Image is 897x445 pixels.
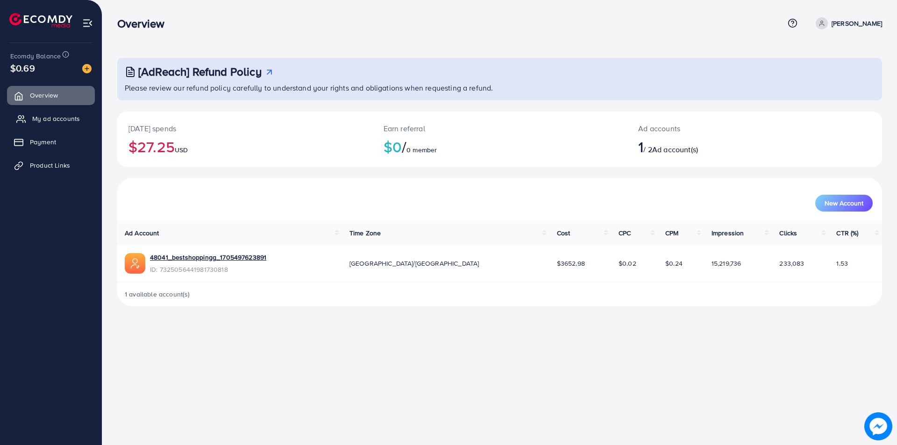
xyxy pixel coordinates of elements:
[30,161,70,170] span: Product Links
[812,17,882,29] a: [PERSON_NAME]
[557,228,570,238] span: Cost
[712,228,744,238] span: Impression
[125,290,190,299] span: 1 available account(s)
[128,123,361,134] p: [DATE] spends
[125,228,159,238] span: Ad Account
[836,259,848,268] span: 1.53
[9,13,72,28] img: logo
[125,82,876,93] p: Please review our refund policy carefully to understand your rights and obligations when requesti...
[665,259,683,268] span: $0.24
[7,156,95,175] a: Product Links
[117,17,172,30] h3: Overview
[638,136,643,157] span: 1
[384,138,616,155] h2: $0
[30,91,58,100] span: Overview
[557,259,585,268] span: $3652.98
[175,145,188,155] span: USD
[7,86,95,105] a: Overview
[150,253,266,262] a: 48041_bestshoppingg_1705497623891
[825,200,863,206] span: New Account
[864,412,892,440] img: image
[712,259,741,268] span: 15,219,736
[406,145,437,155] span: 0 member
[10,61,35,75] span: $0.69
[7,133,95,151] a: Payment
[779,228,797,238] span: Clicks
[82,18,93,28] img: menu
[779,259,804,268] span: 233,083
[7,109,95,128] a: My ad accounts
[384,123,616,134] p: Earn referral
[815,195,873,212] button: New Account
[638,123,807,134] p: Ad accounts
[150,265,266,274] span: ID: 7325056441981730818
[652,144,698,155] span: Ad account(s)
[138,65,262,78] h3: [AdReach] Refund Policy
[836,228,858,238] span: CTR (%)
[619,228,631,238] span: CPC
[349,259,479,268] span: [GEOGRAPHIC_DATA]/[GEOGRAPHIC_DATA]
[832,18,882,29] p: [PERSON_NAME]
[125,253,145,274] img: ic-ads-acc.e4c84228.svg
[10,51,61,61] span: Ecomdy Balance
[30,137,56,147] span: Payment
[82,64,92,73] img: image
[402,136,406,157] span: /
[32,114,80,123] span: My ad accounts
[128,138,361,155] h2: $27.25
[665,228,678,238] span: CPM
[349,228,381,238] span: Time Zone
[619,259,636,268] span: $0.02
[638,138,807,155] h2: / 2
